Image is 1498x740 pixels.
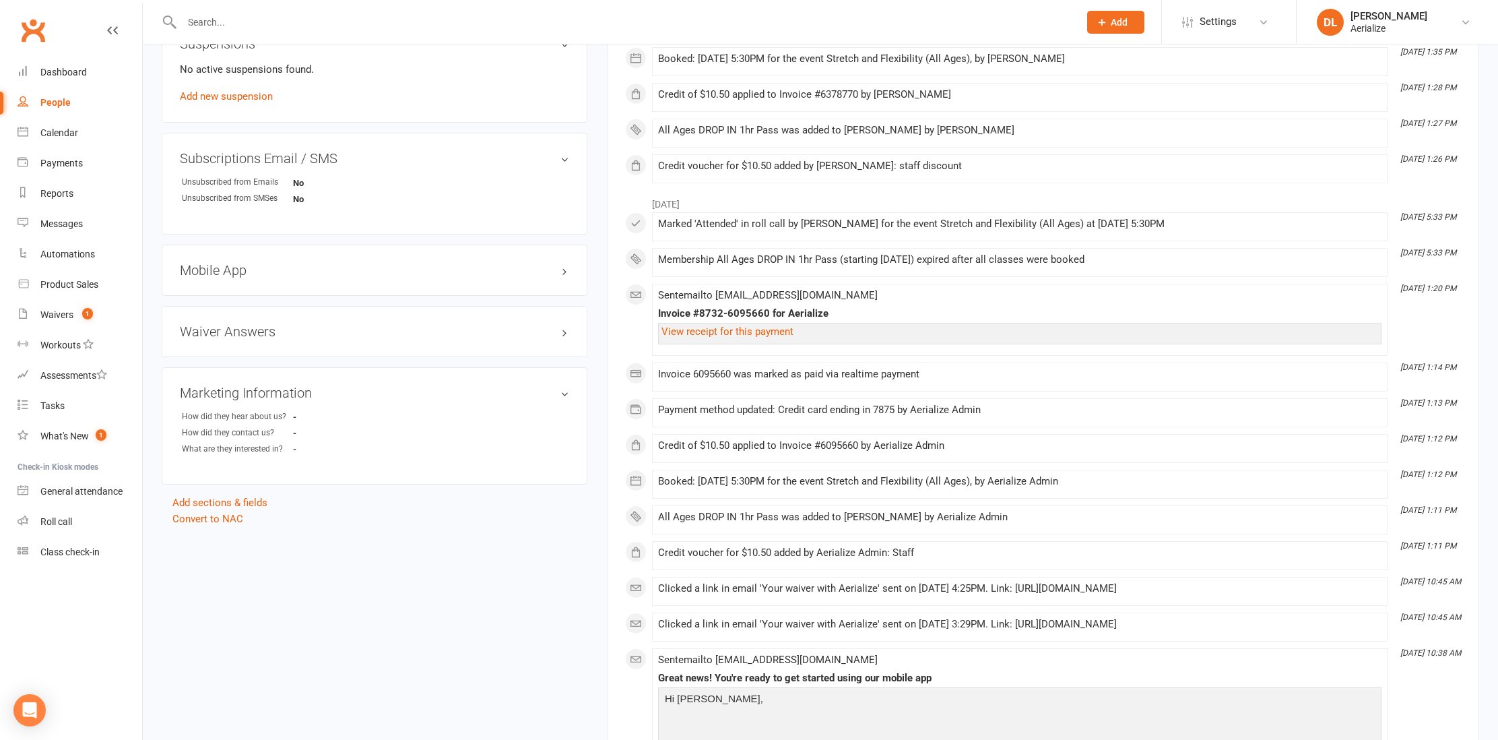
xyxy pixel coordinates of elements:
div: Great news! You're ready to get started using our mobile app [658,673,1381,684]
a: Product Sales [18,270,142,300]
i: [DATE] 5:33 PM [1400,248,1456,257]
div: Product Sales [40,279,98,290]
span: 1 [82,308,93,319]
i: [DATE] 1:35 PM [1400,47,1456,57]
div: Waivers [40,309,73,320]
div: Payments [40,158,83,168]
span: Settings [1200,7,1237,37]
strong: - [293,412,370,422]
div: General attendance [40,486,123,497]
div: Calendar [40,127,78,138]
input: Search... [178,13,1070,32]
a: Reports [18,179,142,209]
div: Credit voucher for $10.50 added by Aerialize Admin: Staff [658,547,1381,559]
button: Add [1087,11,1144,34]
div: Messages [40,218,83,229]
div: Payment method updated: Credit card ending in 7875 by Aerialize Admin [658,404,1381,416]
a: View receipt for this payment [661,326,793,338]
div: Dashboard [40,67,87,78]
div: Marked 'Attended' in roll call by [PERSON_NAME] for the event Stretch and Flexibility (All Ages) ... [658,218,1381,230]
a: Clubworx [16,13,50,47]
i: [DATE] 10:38 AM [1400,648,1461,658]
div: What are they interested in? [182,443,293,456]
div: Aerialize [1350,22,1427,34]
a: Assessments [18,361,142,391]
i: [DATE] 1:13 PM [1400,398,1456,408]
strong: - [293,428,370,438]
h3: Mobile App [180,263,569,278]
p: Hi [PERSON_NAME], [661,691,1378,710]
div: How did they contact us? [182,427,293,439]
a: Waivers 1 [18,300,142,330]
a: Tasks [18,391,142,421]
div: People [40,97,71,108]
div: Workouts [40,340,81,350]
i: [DATE] 10:45 AM [1400,613,1461,622]
i: [DATE] 1:12 PM [1400,470,1456,479]
i: [DATE] 10:45 AM [1400,577,1461,586]
a: General attendance kiosk mode [18,476,142,507]
span: Sent email to [EMAIL_ADDRESS][DOMAIN_NAME] [658,654,878,666]
i: [DATE] 5:33 PM [1400,212,1456,222]
div: Reports [40,188,73,199]
i: [DATE] 1:12 PM [1400,434,1456,443]
div: Automations [40,249,95,259]
h3: Waiver Answers [180,324,569,339]
div: Credit of $10.50 applied to Invoice #6378770 by [PERSON_NAME] [658,89,1381,100]
div: Credit of $10.50 applied to Invoice #6095660 by Aerialize Admin [658,440,1381,452]
div: How did they hear about us? [182,410,293,423]
div: Invoice #8732-6095660 for Aerialize [658,308,1381,319]
div: Invoice 6095660 was marked as paid via realtime payment [658,369,1381,380]
a: Class kiosk mode [18,537,142,567]
a: People [18,88,142,118]
a: What's New1 [18,421,142,452]
div: [PERSON_NAME] [1350,10,1427,22]
a: Add new suspension [180,90,273,102]
a: Roll call [18,507,142,537]
i: [DATE] 1:11 PM [1400,505,1456,515]
div: Assessments [40,370,107,381]
div: Booked: [DATE] 5:30PM for the event Stretch and Flexibility (All Ages), by Aerialize Admin [658,476,1381,487]
div: Class check-in [40,547,100,557]
i: [DATE] 1:14 PM [1400,363,1456,372]
a: Payments [18,148,142,179]
span: 1 [96,429,106,441]
i: [DATE] 1:28 PM [1400,83,1456,92]
i: [DATE] 1:20 PM [1400,284,1456,293]
p: No active suspensions found. [180,61,569,78]
li: [DATE] [625,190,1462,212]
div: DL [1317,9,1344,36]
strong: - [293,444,370,454]
a: Automations [18,239,142,270]
div: What's New [40,431,89,441]
strong: No [293,194,370,204]
div: Clicked a link in email 'Your waiver with Aerialize' sent on [DATE] 3:29PM. Link: [URL][DOMAIN_NAME] [658,619,1381,630]
div: Tasks [40,400,65,411]
a: Dashboard [18,57,142,88]
div: Clicked a link in email 'Your waiver with Aerialize' sent on [DATE] 4:25PM. Link: [URL][DOMAIN_NAME] [658,583,1381,594]
div: Open Intercom Messenger [13,694,46,727]
i: [DATE] 1:11 PM [1400,541,1456,551]
a: Convert to NAC [172,513,243,525]
a: Calendar [18,118,142,148]
div: Unsubscribed from SMSes [182,192,293,205]
h3: Marketing Information [180,386,569,400]
span: Sent email to [EMAIL_ADDRESS][DOMAIN_NAME] [658,289,878,301]
div: All Ages DROP IN 1hr Pass was added to [PERSON_NAME] by Aerialize Admin [658,512,1381,523]
span: Add [1111,17,1128,28]
div: All Ages DROP IN 1hr Pass was added to [PERSON_NAME] by [PERSON_NAME] [658,125,1381,136]
div: Membership All Ages DROP IN 1hr Pass (starting [DATE]) expired after all classes were booked [658,254,1381,266]
a: Messages [18,209,142,239]
strong: No [293,178,370,188]
div: Booked: [DATE] 5:30PM for the event Stretch and Flexibility (All Ages), by [PERSON_NAME] [658,53,1381,65]
div: Credit voucher for $10.50 added by [PERSON_NAME]: staff discount [658,160,1381,172]
h3: Subscriptions Email / SMS [180,151,569,166]
i: [DATE] 1:26 PM [1400,154,1456,164]
a: Add sections & fields [172,497,267,509]
i: [DATE] 1:27 PM [1400,119,1456,128]
div: Unsubscribed from Emails [182,176,293,189]
div: Roll call [40,516,72,527]
a: Workouts [18,330,142,361]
